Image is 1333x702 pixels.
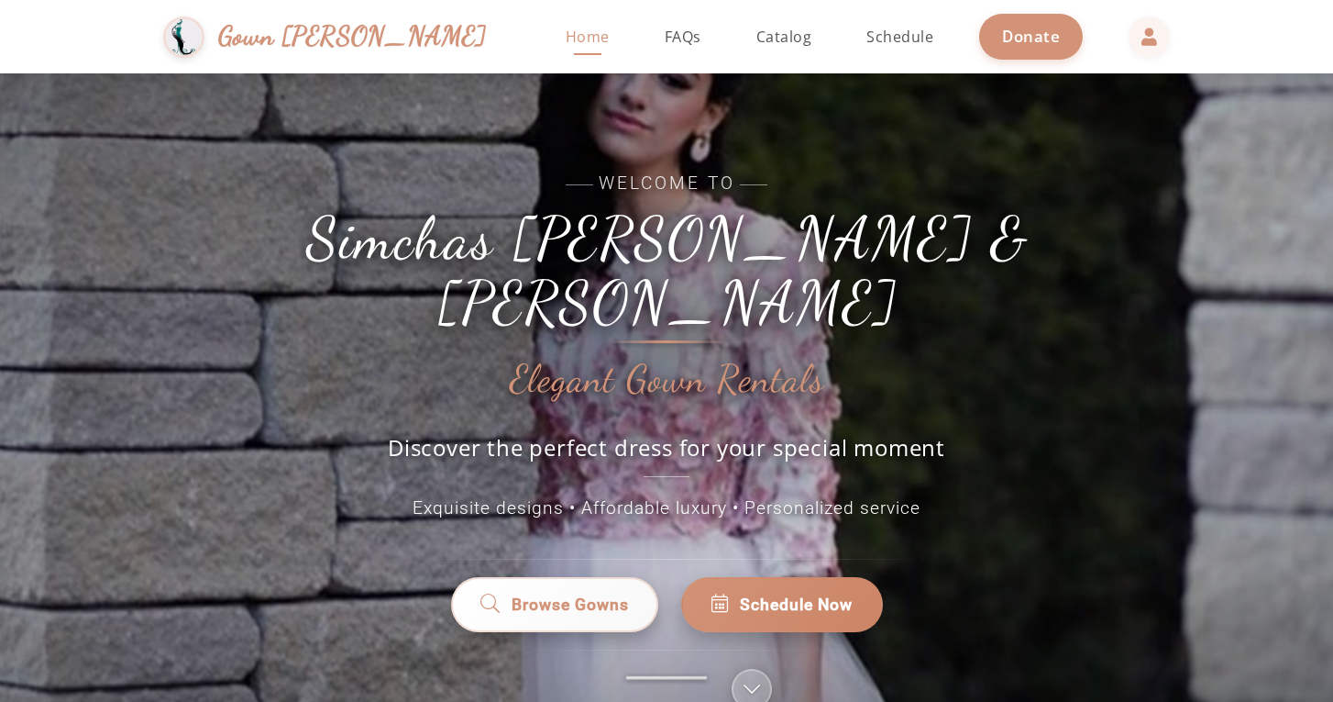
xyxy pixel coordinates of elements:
span: Browse Gowns [511,592,630,617]
span: FAQs [665,27,701,47]
a: Donate [979,14,1083,59]
span: Schedule [866,27,933,47]
img: Gown Gmach Logo [163,17,204,58]
span: Gown [PERSON_NAME] [218,17,487,56]
h2: Elegant Gown Rentals [510,359,824,401]
span: Home [566,27,610,47]
span: Catalog [756,27,812,47]
p: Discover the perfect dress for your special moment [369,432,964,477]
span: Welcome to [254,171,1079,197]
span: Schedule Now [740,593,853,617]
h1: Simchas [PERSON_NAME] & [PERSON_NAME] [254,206,1079,336]
p: Exquisite designs • Affordable luxury • Personalized service [254,496,1079,522]
a: Gown [PERSON_NAME] [163,12,505,62]
span: Donate [1002,26,1060,47]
